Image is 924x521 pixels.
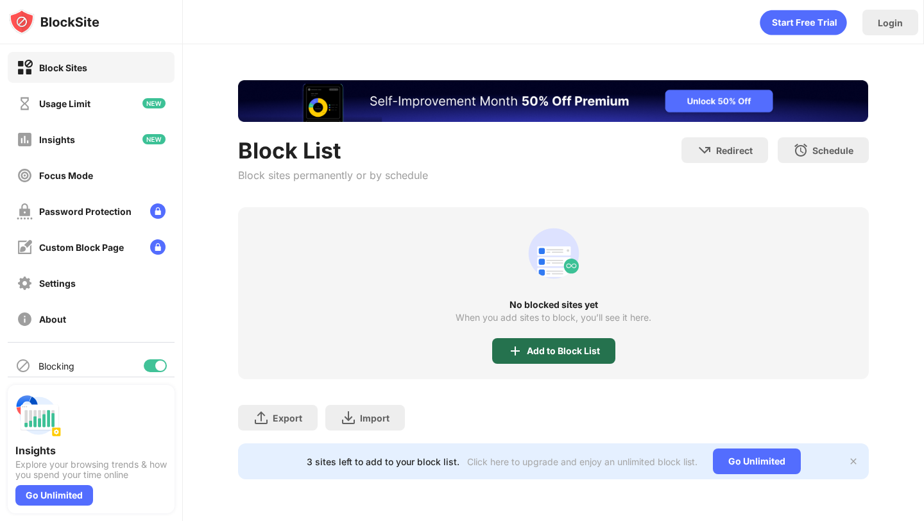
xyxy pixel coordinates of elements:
img: time-usage-off.svg [17,96,33,112]
div: Schedule [812,145,853,156]
div: Go Unlimited [15,485,93,506]
div: Insights [15,444,167,457]
div: Block Sites [39,62,87,73]
div: Insights [39,134,75,145]
div: Add to Block List [527,346,600,356]
div: animation [760,10,847,35]
div: Blocking [38,361,74,372]
div: animation [523,223,585,284]
img: push-insights.svg [15,393,62,439]
img: customize-block-page-off.svg [17,239,33,255]
img: insights-off.svg [17,132,33,148]
img: lock-menu.svg [150,239,166,255]
div: Redirect [716,145,753,156]
div: About [39,314,66,325]
div: Settings [39,278,76,289]
div: Go Unlimited [713,448,801,474]
img: about-off.svg [17,311,33,327]
img: focus-off.svg [17,167,33,184]
img: block-on.svg [17,60,33,76]
img: new-icon.svg [142,98,166,108]
div: Click here to upgrade and enjoy an unlimited block list. [467,456,697,467]
img: password-protection-off.svg [17,203,33,219]
div: Custom Block Page [39,242,124,253]
div: Block sites permanently or by schedule [238,169,428,182]
div: When you add sites to block, you’ll see it here. [456,312,651,323]
img: blocking-icon.svg [15,358,31,373]
div: Focus Mode [39,170,93,181]
div: Password Protection [39,206,132,217]
div: Block List [238,137,428,164]
div: 3 sites left to add to your block list. [307,456,459,467]
div: Import [360,413,389,423]
div: Usage Limit [39,98,90,109]
img: x-button.svg [848,456,859,466]
img: new-icon.svg [142,134,166,144]
div: Export [273,413,302,423]
div: Login [878,17,903,28]
iframe: Banner [238,80,868,122]
img: settings-off.svg [17,275,33,291]
div: No blocked sites yet [238,300,868,310]
img: logo-blocksite.svg [9,9,99,35]
div: Explore your browsing trends & how you spend your time online [15,459,167,480]
img: lock-menu.svg [150,203,166,219]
